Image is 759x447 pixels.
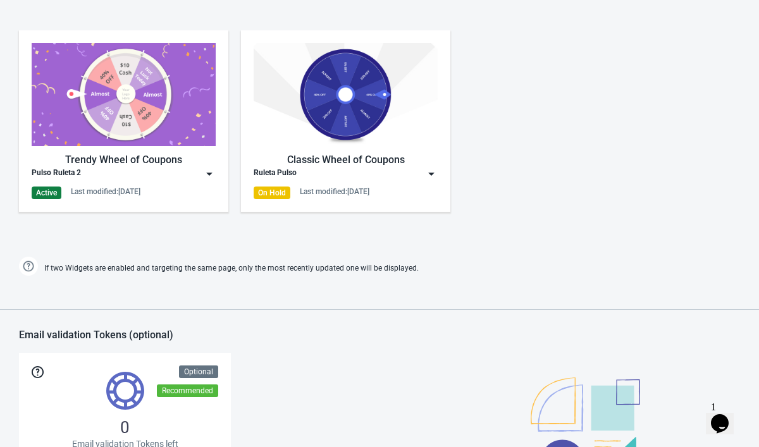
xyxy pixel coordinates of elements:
div: Pulso Ruleta 2 [32,168,81,180]
div: Classic Wheel of Coupons [254,152,438,168]
iframe: chat widget [706,396,746,434]
span: If two Widgets are enabled and targeting the same page, only the most recently updated one will b... [44,258,419,279]
div: On Hold [254,187,290,199]
div: Recommended [157,384,218,397]
img: trendy_game.png [32,43,216,146]
img: tokens.svg [106,372,144,410]
div: Last modified: [DATE] [300,187,369,197]
div: Optional [179,365,218,378]
div: Last modified: [DATE] [71,187,140,197]
img: help.png [19,257,38,276]
span: 0 [120,417,130,438]
div: Ruleta Pulso [254,168,297,180]
img: dropdown.png [425,168,438,180]
img: dropdown.png [203,168,216,180]
div: Active [32,187,61,199]
img: classic_game.jpg [254,43,438,146]
div: Trendy Wheel of Coupons [32,152,216,168]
